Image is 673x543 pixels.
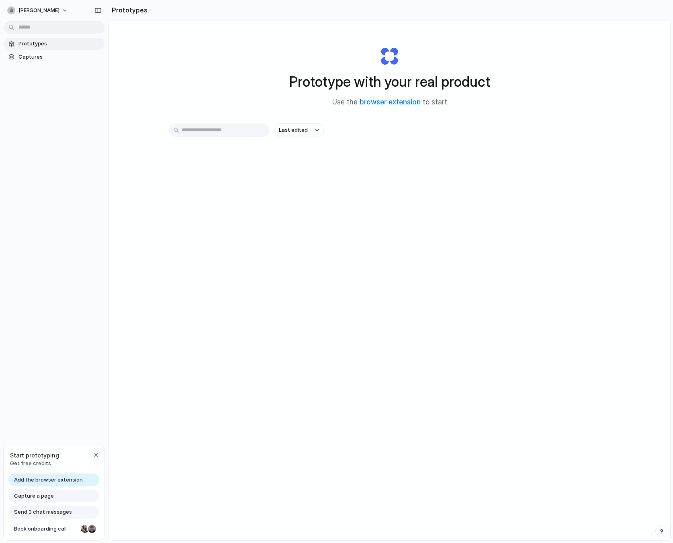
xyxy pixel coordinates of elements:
span: Get free credits [10,459,59,467]
button: [PERSON_NAME] [4,4,72,17]
span: Prototypes [18,40,101,48]
span: Last edited [279,126,308,134]
div: Nicole Kubica [80,524,90,534]
button: Last edited [274,123,324,137]
a: Prototypes [4,38,104,50]
a: Captures [4,51,104,63]
span: Capture a page [14,492,54,500]
span: Send 3 chat messages [14,508,72,516]
h1: Prototype with your real product [289,71,490,92]
span: Book onboarding call [14,525,78,533]
span: Captures [18,53,101,61]
a: Book onboarding call [8,523,99,535]
span: Add the browser extension [14,476,83,484]
span: [PERSON_NAME] [18,6,59,14]
div: Christian Iacullo [87,524,97,534]
span: Start prototyping [10,451,59,459]
a: browser extension [360,98,421,106]
h2: Prototypes [108,5,147,15]
span: Use the to start [332,97,447,108]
